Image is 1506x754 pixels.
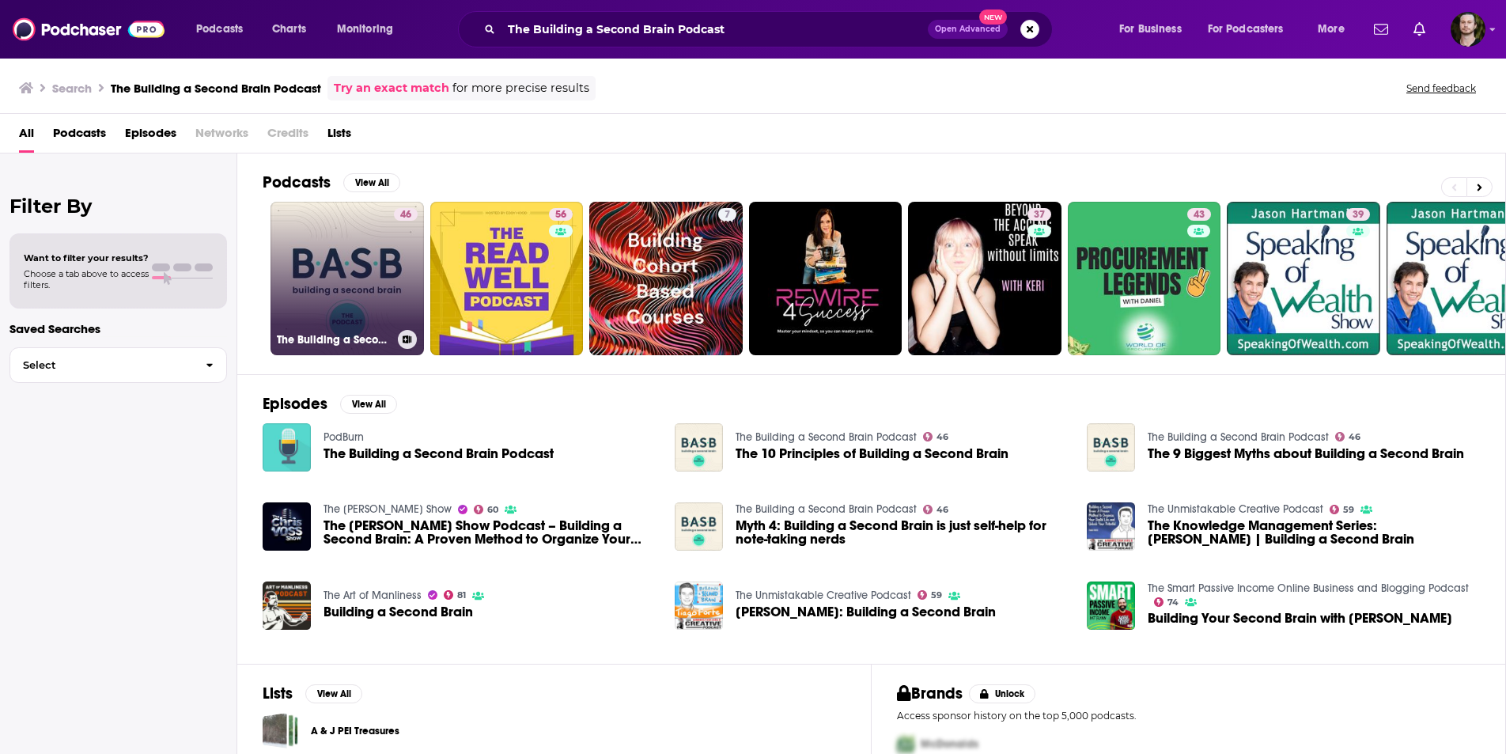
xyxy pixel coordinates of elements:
[53,120,106,153] a: Podcasts
[736,589,911,602] a: The Unmistakable Creative Podcast
[111,81,321,96] h3: The Building a Second Brain Podcast
[908,202,1061,355] a: 37
[263,172,400,192] a: PodcastsView All
[736,519,1068,546] a: Myth 4: Building a Second Brain is just self-help for note-taking nerds
[923,432,949,441] a: 46
[1167,599,1179,606] span: 74
[1194,207,1205,223] span: 43
[1148,582,1469,595] a: The Smart Passive Income Online Business and Blogging Podcast
[1154,597,1179,607] a: 74
[1087,582,1135,630] img: Building Your Second Brain with Tiago Forte
[1407,16,1432,43] a: Show notifications dropdown
[1307,17,1364,42] button: open menu
[452,79,589,97] span: for more precise results
[736,447,1008,460] a: The 10 Principles of Building a Second Brain
[311,722,399,740] a: A & J PEI Treasures
[736,502,917,516] a: The Building a Second Brain Podcast
[736,605,996,619] a: Tiago Forte: Building a Second Brain
[271,202,424,355] a: 46The Building a Second Brain Podcast
[337,18,393,40] span: Monitoring
[9,195,227,218] h2: Filter By
[918,590,943,600] a: 59
[1087,502,1135,551] img: The Knowledge Management Series: Tiago Forte | Building a Second Brain
[9,321,227,336] p: Saved Searches
[1451,12,1485,47] span: Logged in as OutlierAudio
[675,502,723,551] img: Myth 4: Building a Second Brain is just self-help for note-taking nerds
[10,360,193,370] span: Select
[1353,207,1364,223] span: 39
[327,120,351,153] a: Lists
[1068,202,1221,355] a: 43
[501,17,928,42] input: Search podcasts, credits, & more...
[725,207,730,223] span: 7
[52,81,92,96] h3: Search
[263,582,311,630] img: Building a Second Brain
[1108,17,1201,42] button: open menu
[1330,505,1355,514] a: 59
[324,447,554,460] a: The Building a Second Brain Podcast
[1346,208,1370,221] a: 39
[305,684,362,703] button: View All
[263,394,327,414] h2: Episodes
[263,684,293,703] h2: Lists
[1148,612,1452,625] span: Building Your Second Brain with [PERSON_NAME]
[969,684,1036,703] button: Unlock
[589,202,743,355] a: 7
[1349,434,1360,441] span: 46
[937,506,948,513] span: 46
[185,17,263,42] button: open menu
[1148,519,1480,546] span: The Knowledge Management Series: [PERSON_NAME] | Building a Second Brain
[444,590,467,600] a: 81
[263,684,362,703] a: ListsView All
[394,208,418,221] a: 46
[1368,16,1394,43] a: Show notifications dropdown
[19,120,34,153] span: All
[324,502,452,516] a: The Chris Voss Show
[736,605,996,619] span: [PERSON_NAME]: Building a Second Brain
[675,582,723,630] img: Tiago Forte: Building a Second Brain
[928,20,1008,39] button: Open AdvancedNew
[340,395,397,414] button: View All
[675,423,723,472] img: The 10 Principles of Building a Second Brain
[9,347,227,383] button: Select
[718,208,736,221] a: 7
[277,333,392,347] h3: The Building a Second Brain Podcast
[125,120,176,153] span: Episodes
[263,394,397,414] a: EpisodesView All
[1227,202,1380,355] a: 39
[1119,18,1182,40] span: For Business
[324,519,656,546] span: The [PERSON_NAME] Show Podcast – Building a Second Brain: A Proven Method to Organize Your Digita...
[474,505,499,514] a: 60
[1318,18,1345,40] span: More
[487,506,498,513] span: 60
[1148,430,1329,444] a: The Building a Second Brain Podcast
[897,710,1480,722] p: Access sponsor history on the top 5,000 podcasts.
[263,713,298,748] a: A & J PEI Treasures
[1335,432,1361,441] a: 46
[13,14,165,44] img: Podchaser - Follow, Share and Rate Podcasts
[937,434,948,441] span: 46
[343,173,400,192] button: View All
[549,208,573,221] a: 56
[473,11,1068,47] div: Search podcasts, credits, & more...
[324,605,473,619] a: Building a Second Brain
[263,423,311,472] img: The Building a Second Brain Podcast
[263,502,311,551] a: The Chris Voss Show Podcast – Building a Second Brain: A Proven Method to Organize Your Digital L...
[1187,208,1211,221] a: 43
[326,17,414,42] button: open menu
[457,592,466,599] span: 81
[1027,208,1051,221] a: 37
[1034,207,1045,223] span: 37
